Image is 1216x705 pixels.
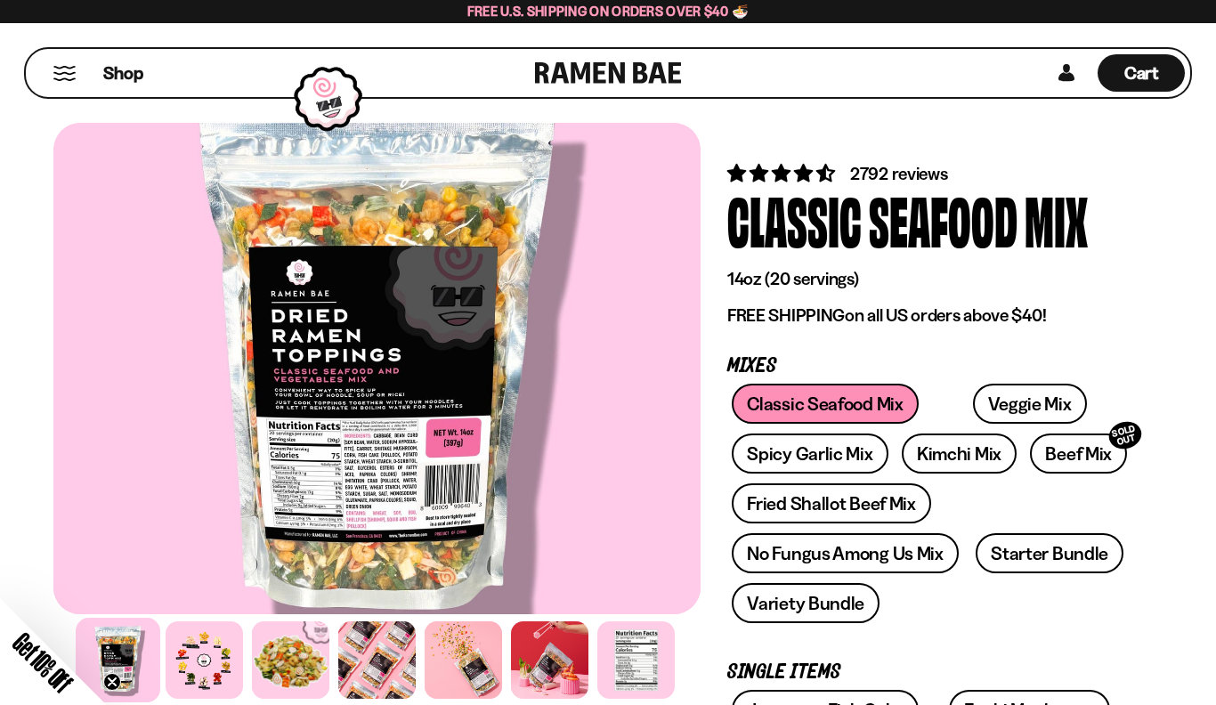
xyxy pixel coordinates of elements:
strong: FREE SHIPPING [727,304,845,326]
span: Free U.S. Shipping on Orders over $40 🍜 [467,3,750,20]
a: Kimchi Mix [902,434,1017,474]
p: Single Items [727,664,1136,681]
span: Cart [1124,62,1159,84]
a: Spicy Garlic Mix [732,434,888,474]
a: Shop [103,54,143,92]
a: Starter Bundle [976,533,1123,573]
a: Variety Bundle [732,583,880,623]
span: 2792 reviews [850,163,948,184]
span: Get 10% Off [8,628,77,697]
p: Mixes [727,358,1136,375]
span: Shop [103,61,143,85]
p: on all US orders above $40! [727,304,1136,327]
a: Fried Shallot Beef Mix [732,483,930,523]
a: No Fungus Among Us Mix [732,533,958,573]
button: Close teaser [103,673,121,691]
span: 4.68 stars [727,162,839,184]
div: SOLD OUT [1106,418,1145,453]
div: Classic [727,186,862,253]
div: Mix [1025,186,1088,253]
div: Seafood [869,186,1017,253]
p: 14oz (20 servings) [727,268,1136,290]
a: Beef MixSOLD OUT [1030,434,1127,474]
a: Veggie Mix [973,384,1087,424]
button: Mobile Menu Trigger [53,66,77,81]
a: Cart [1098,49,1185,97]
